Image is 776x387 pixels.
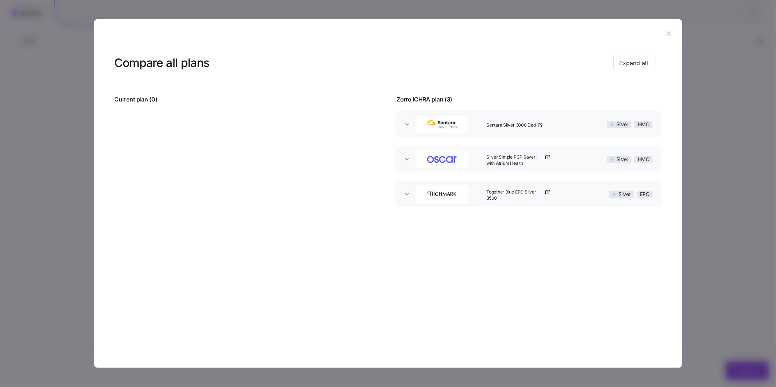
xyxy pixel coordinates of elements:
[486,189,543,202] span: Together Blue EPO Silver 3500
[395,111,662,137] button: Sentara Health PlansSentara Silver 3000 DedSilverHMO
[618,191,630,198] span: Silver
[486,154,543,167] span: Silver Simple PCP Saver | with Atrium Health
[616,121,628,128] span: Silver
[417,117,467,132] img: Sentara Health Plans
[397,95,453,104] span: Zorro ICHRA plan ( 3 )
[115,55,210,71] h3: Compare all plans
[395,181,662,207] button: Highmark BlueCross BlueShieldTogether Blue EPO Silver 3500SilverEPO
[640,191,650,198] span: EPO
[638,121,650,128] span: HMO
[486,154,550,167] a: Silver Simple PCP Saver | with Atrium Health
[638,156,650,163] span: HMO
[486,122,543,128] a: Sentara Silver 3000 Ded
[620,59,648,67] span: Expand all
[613,56,654,70] button: Expand all
[486,189,550,202] a: Together Blue EPO Silver 3500
[616,156,628,163] span: Silver
[486,122,536,128] span: Sentara Silver 3000 Ded
[417,152,467,167] img: Oscar
[417,187,467,202] img: Highmark BlueCross BlueShield
[115,95,158,104] span: Current plan ( 0 )
[395,146,662,172] button: OscarSilver Simple PCP Saver | with Atrium HealthSilverHMO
